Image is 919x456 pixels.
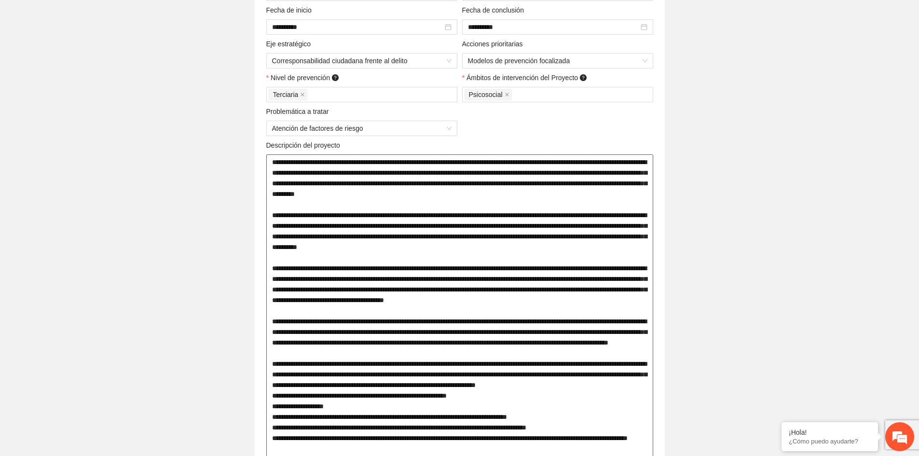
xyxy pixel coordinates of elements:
[266,39,315,49] span: Eje estratégico
[505,92,509,97] span: close
[469,89,503,100] span: Psicosocial
[273,89,299,100] span: Terciaria
[271,72,341,83] span: Nivel de prevención
[272,54,452,68] span: Corresponsabilidad ciudadana frente al delito
[269,89,308,100] span: Terciaria
[272,121,452,136] span: Atención de factores de riesgo
[5,263,184,297] textarea: Escriba su mensaje y pulse “Intro”
[465,89,512,100] span: Psicosocial
[56,129,133,226] span: Estamos en línea.
[266,5,315,15] span: Fecha de inicio
[266,106,333,117] span: Problemática a tratar
[266,140,344,151] span: Descripción del proyecto
[580,74,587,81] span: question-circle
[50,49,162,62] div: Chatee con nosotros ahora
[462,5,528,15] span: Fecha de conclusión
[332,74,339,81] span: question-circle
[789,428,871,436] div: ¡Hola!
[158,5,181,28] div: Minimizar ventana de chat en vivo
[468,54,647,68] span: Modelos de prevención focalizada
[466,72,589,83] span: Ámbitos de intervención del Proyecto
[462,39,527,49] span: Acciones prioritarias
[300,92,305,97] span: close
[789,438,871,445] p: ¿Cómo puedo ayudarte?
